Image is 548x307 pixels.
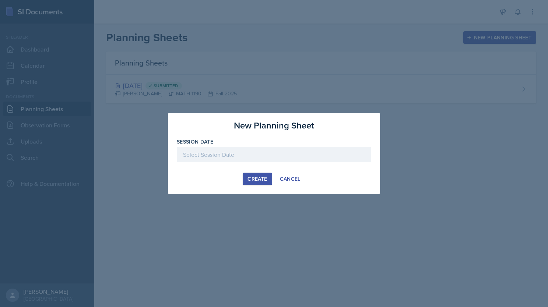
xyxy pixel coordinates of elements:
div: Create [247,176,267,182]
button: Cancel [275,173,305,185]
div: Cancel [280,176,301,182]
h3: New Planning Sheet [234,119,314,132]
label: Session Date [177,138,213,145]
button: Create [243,173,272,185]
